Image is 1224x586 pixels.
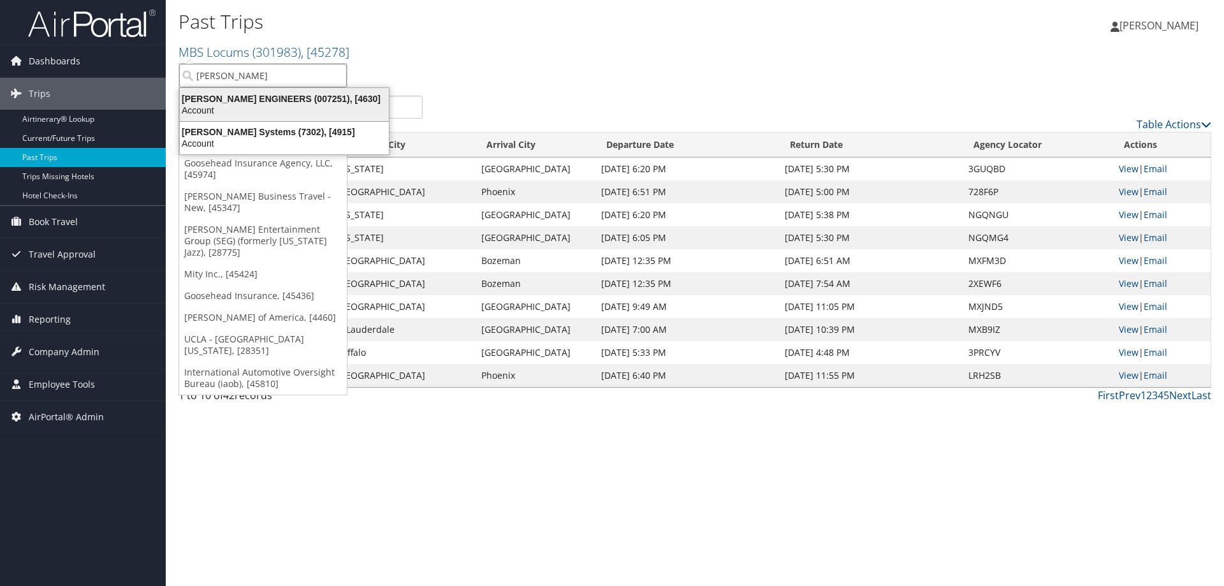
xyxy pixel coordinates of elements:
[778,180,962,203] td: [DATE] 5:00 PM
[1163,388,1169,402] a: 5
[179,307,347,328] a: [PERSON_NAME] of America, [4460]
[1144,231,1167,244] a: Email
[330,180,475,203] td: [GEOGRAPHIC_DATA]
[29,78,50,110] span: Trips
[178,8,867,35] h1: Past Trips
[595,341,778,364] td: [DATE] 5:33 PM
[595,157,778,180] td: [DATE] 6:20 PM
[1112,341,1211,364] td: |
[179,64,347,87] input: Search Accounts
[29,238,96,270] span: Travel Approval
[475,318,595,341] td: [GEOGRAPHIC_DATA]
[1169,388,1191,402] a: Next
[29,206,78,238] span: Book Travel
[1144,209,1167,221] a: Email
[1119,163,1139,175] a: View
[179,328,347,362] a: UCLA - [GEOGRAPHIC_DATA][US_STATE], [28351]
[1119,277,1139,289] a: View
[962,341,1112,364] td: 3PRCYV
[475,364,595,387] td: Phoenix
[1112,272,1211,295] td: |
[252,43,301,61] span: ( 301983 )
[1111,6,1211,45] a: [PERSON_NAME]
[595,133,778,157] th: Departure Date: activate to sort column ascending
[475,133,595,157] th: Arrival City: activate to sort column ascending
[179,186,347,219] a: [PERSON_NAME] Business Travel - New, [45347]
[962,180,1112,203] td: 728F6P
[962,203,1112,226] td: NGQNGU
[179,285,347,307] a: Goosehead Insurance, [45436]
[330,295,475,318] td: [GEOGRAPHIC_DATA]
[595,295,778,318] td: [DATE] 9:49 AM
[29,401,104,433] span: AirPortal® Admin
[223,388,235,402] span: 42
[1191,388,1211,402] a: Last
[1112,295,1211,318] td: |
[1140,388,1146,402] a: 1
[1112,226,1211,249] td: |
[1119,18,1198,33] span: [PERSON_NAME]
[1119,231,1139,244] a: View
[1112,249,1211,272] td: |
[595,318,778,341] td: [DATE] 7:00 AM
[1119,346,1139,358] a: View
[29,304,71,335] span: Reporting
[1112,364,1211,387] td: |
[330,249,475,272] td: [GEOGRAPHIC_DATA]
[962,318,1112,341] td: MXB9IZ
[1098,388,1119,402] a: First
[778,203,962,226] td: [DATE] 5:38 PM
[179,152,347,186] a: Goosehead Insurance Agency, LLC, [45974]
[330,318,475,341] td: Ft Lauderdale
[172,138,397,149] div: Account
[1144,163,1167,175] a: Email
[595,180,778,203] td: [DATE] 6:51 PM
[778,341,962,364] td: [DATE] 4:48 PM
[1112,133,1211,157] th: Actions
[178,43,349,61] a: MBS Locums
[962,226,1112,249] td: NGQMG4
[178,388,423,409] div: 1 to 10 of records
[330,226,475,249] td: [US_STATE]
[301,43,349,61] span: , [ 45278 ]
[595,226,778,249] td: [DATE] 6:05 PM
[178,67,867,84] p: Filter:
[962,249,1112,272] td: MXFM3D
[29,271,105,303] span: Risk Management
[475,203,595,226] td: [GEOGRAPHIC_DATA]
[1112,318,1211,341] td: |
[595,364,778,387] td: [DATE] 6:40 PM
[1119,186,1139,198] a: View
[1144,277,1167,289] a: Email
[1112,157,1211,180] td: |
[1144,323,1167,335] a: Email
[1146,388,1152,402] a: 2
[172,126,397,138] div: [PERSON_NAME] Systems (7302), [4915]
[475,226,595,249] td: [GEOGRAPHIC_DATA]
[29,45,80,77] span: Dashboards
[962,295,1112,318] td: MXJND5
[475,180,595,203] td: Phoenix
[778,272,962,295] td: [DATE] 7:54 AM
[475,157,595,180] td: [GEOGRAPHIC_DATA]
[595,272,778,295] td: [DATE] 12:35 PM
[1112,180,1211,203] td: |
[962,364,1112,387] td: LRH2SB
[330,272,475,295] td: [GEOGRAPHIC_DATA]
[778,249,962,272] td: [DATE] 6:51 AM
[330,133,475,157] th: Departure City: activate to sort column ascending
[1144,346,1167,358] a: Email
[778,133,962,157] th: Return Date: activate to sort column ascending
[475,295,595,318] td: [GEOGRAPHIC_DATA]
[1152,388,1158,402] a: 3
[330,364,475,387] td: [GEOGRAPHIC_DATA]
[179,263,347,285] a: Mity Inc., [45424]
[962,272,1112,295] td: 2XEWF6
[172,93,397,105] div: [PERSON_NAME] ENGINEERS (007251), [4630]
[29,336,99,368] span: Company Admin
[1119,254,1139,267] a: View
[1144,254,1167,267] a: Email
[778,226,962,249] td: [DATE] 5:30 PM
[28,8,156,38] img: airportal-logo.png
[778,364,962,387] td: [DATE] 11:55 PM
